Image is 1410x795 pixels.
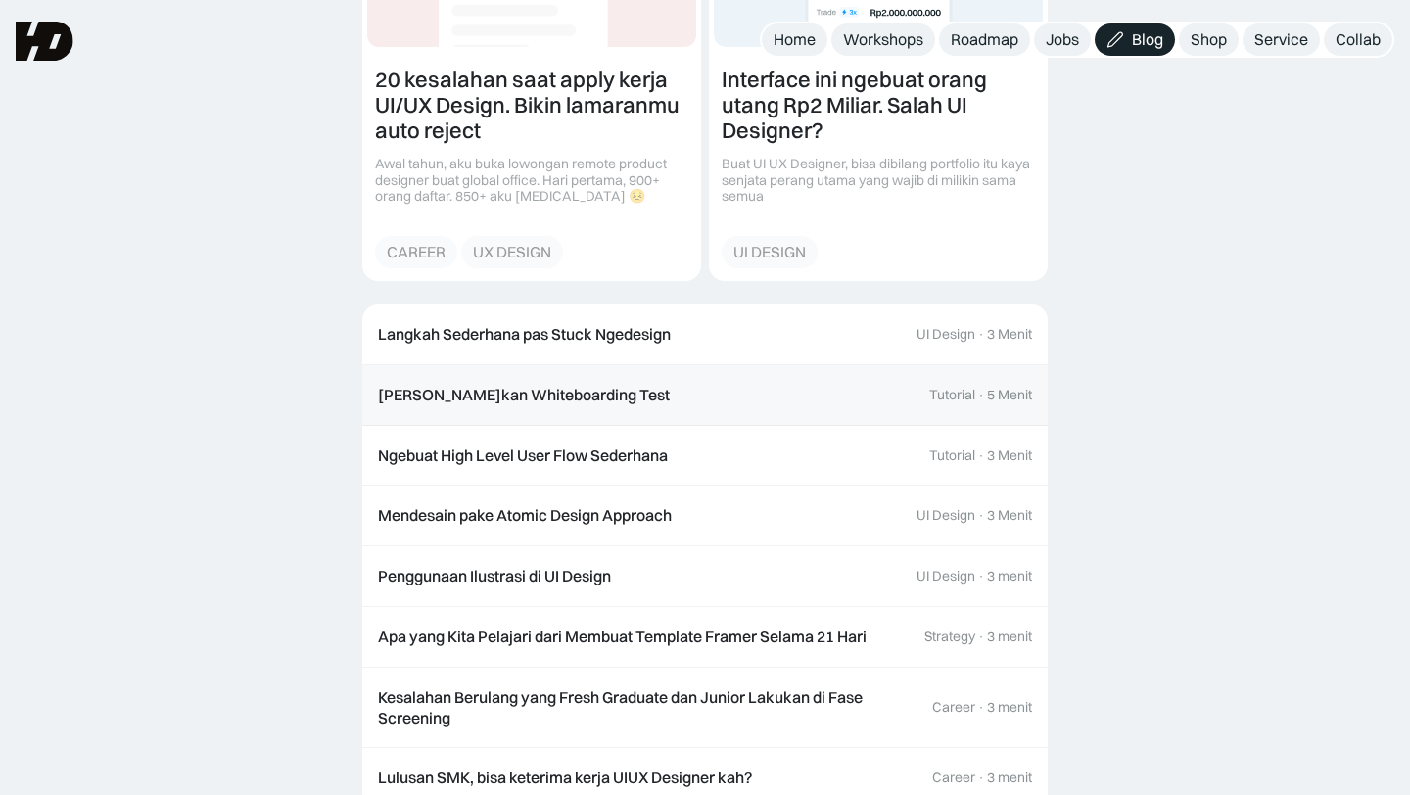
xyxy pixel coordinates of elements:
[362,546,1048,607] a: Penggunaan Ilustrasi di UI DesignUI Design·3 menit
[378,627,867,647] div: Apa yang Kita Pelajari dari Membuat Template Framer Selama 21 Hari
[362,304,1048,365] a: Langkah Sederhana pas Stuck NgedesignUI Design·3 Menit
[378,505,672,526] div: Mendesain pake Atomic Design Approach
[362,365,1048,426] a: [PERSON_NAME]kan Whiteboarding TestTutorial·5 Menit
[977,507,985,524] div: ·
[362,607,1048,668] a: Apa yang Kita Pelajari dari Membuat Template Framer Selama 21 HariStrategy·3 menit
[362,486,1048,546] a: Mendesain pake Atomic Design ApproachUI Design·3 Menit
[1095,23,1175,56] a: Blog
[1324,23,1392,56] a: Collab
[987,387,1032,403] div: 5 Menit
[987,507,1032,524] div: 3 Menit
[378,385,670,405] div: [PERSON_NAME]kan Whiteboarding Test
[977,770,985,786] div: ·
[378,445,668,466] div: Ngebuat High Level User Flow Sederhana
[987,447,1032,464] div: 3 Menit
[977,326,985,343] div: ·
[932,699,975,716] div: Career
[916,507,975,524] div: UI Design
[378,324,671,345] div: Langkah Sederhana pas Stuck Ngedesign
[977,568,985,585] div: ·
[843,29,923,50] div: Workshops
[929,387,975,403] div: Tutorial
[924,629,975,645] div: Strategy
[977,699,985,716] div: ·
[977,629,985,645] div: ·
[951,29,1018,50] div: Roadmap
[932,770,975,786] div: Career
[987,699,1032,716] div: 3 menit
[929,447,975,464] div: Tutorial
[1034,23,1091,56] a: Jobs
[1336,29,1381,50] div: Collab
[916,326,975,343] div: UI Design
[987,326,1032,343] div: 3 Menit
[378,566,611,586] div: Penggunaan Ilustrasi di UI Design
[378,687,913,728] div: Kesalahan Berulang yang Fresh Graduate dan Junior Lakukan di Fase Screening
[987,770,1032,786] div: 3 menit
[362,426,1048,487] a: Ngebuat High Level User Flow SederhanaTutorial·3 Menit
[977,387,985,403] div: ·
[987,629,1032,645] div: 3 menit
[916,568,975,585] div: UI Design
[1254,29,1308,50] div: Service
[1046,29,1079,50] div: Jobs
[362,668,1048,749] a: Kesalahan Berulang yang Fresh Graduate dan Junior Lakukan di Fase ScreeningCareer·3 menit
[831,23,935,56] a: Workshops
[977,447,985,464] div: ·
[762,23,827,56] a: Home
[1191,29,1227,50] div: Shop
[774,29,816,50] div: Home
[987,568,1032,585] div: 3 menit
[1179,23,1239,56] a: Shop
[1243,23,1320,56] a: Service
[378,768,752,788] div: Lulusan SMK, bisa keterima kerja UIUX Designer kah?
[1132,29,1163,50] div: Blog
[939,23,1030,56] a: Roadmap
